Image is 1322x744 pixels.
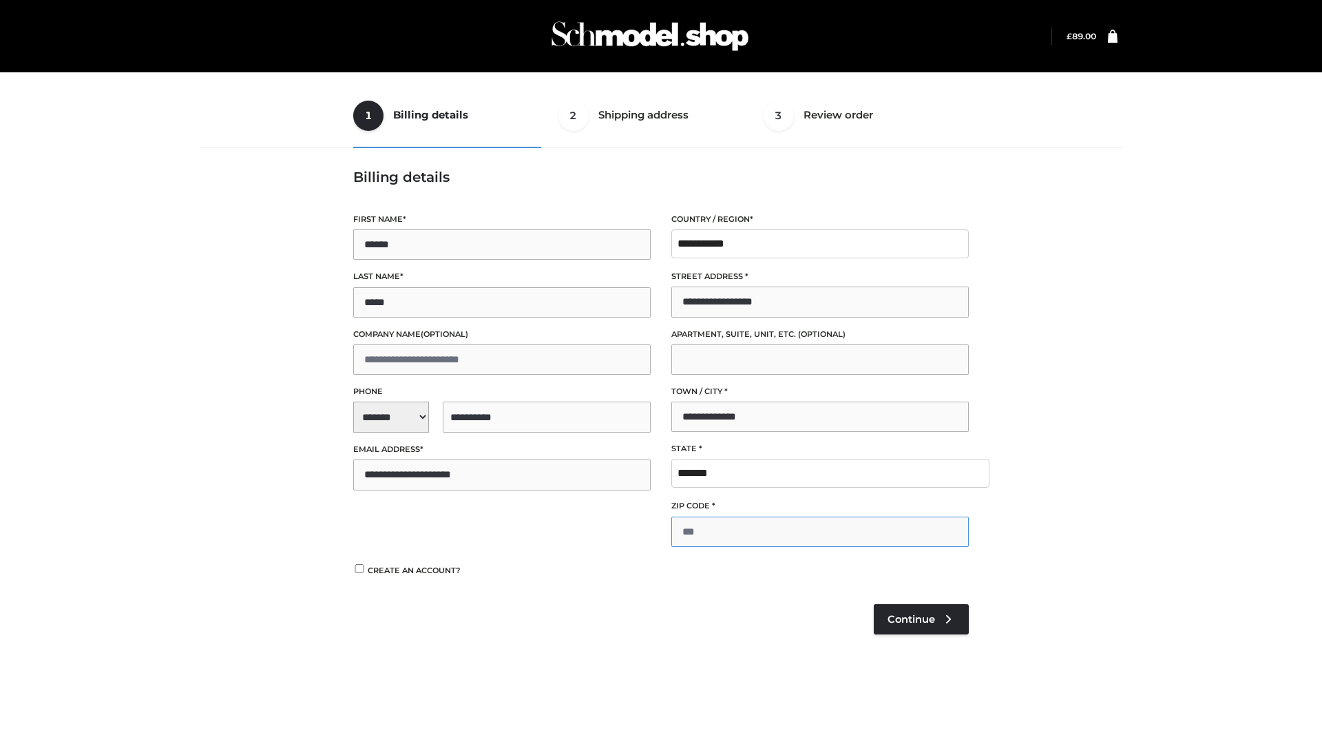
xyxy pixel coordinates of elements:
label: State [671,442,969,455]
a: £89.00 [1067,31,1096,41]
label: Company name [353,328,651,341]
span: Create an account? [368,566,461,575]
label: Email address [353,443,651,456]
span: (optional) [798,329,846,339]
img: Schmodel Admin 964 [547,9,753,63]
label: Town / City [671,385,969,398]
span: Continue [888,613,935,626]
span: (optional) [421,329,468,339]
h3: Billing details [353,169,969,185]
span: £ [1067,31,1072,41]
a: Continue [874,604,969,634]
label: Country / Region [671,213,969,226]
label: Last name [353,270,651,283]
label: Street address [671,270,969,283]
input: Create an account? [353,564,366,573]
label: First name [353,213,651,226]
bdi: 89.00 [1067,31,1096,41]
label: Phone [353,385,651,398]
label: Apartment, suite, unit, etc. [671,328,969,341]
label: ZIP Code [671,499,969,513]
